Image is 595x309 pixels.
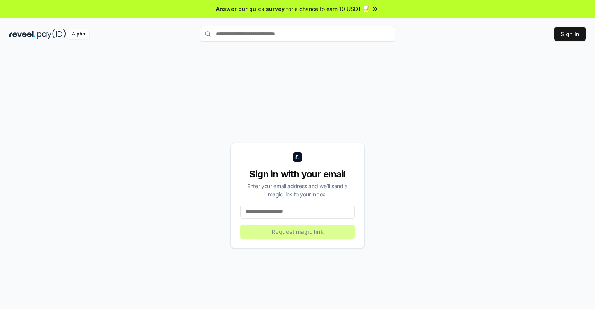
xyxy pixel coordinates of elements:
[293,152,302,162] img: logo_small
[9,29,35,39] img: reveel_dark
[216,5,285,13] span: Answer our quick survey
[554,27,586,41] button: Sign In
[286,5,370,13] span: for a chance to earn 10 USDT 📝
[67,29,89,39] div: Alpha
[37,29,66,39] img: pay_id
[240,182,355,198] div: Enter your email address and we’ll send a magic link to your inbox.
[240,168,355,180] div: Sign in with your email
